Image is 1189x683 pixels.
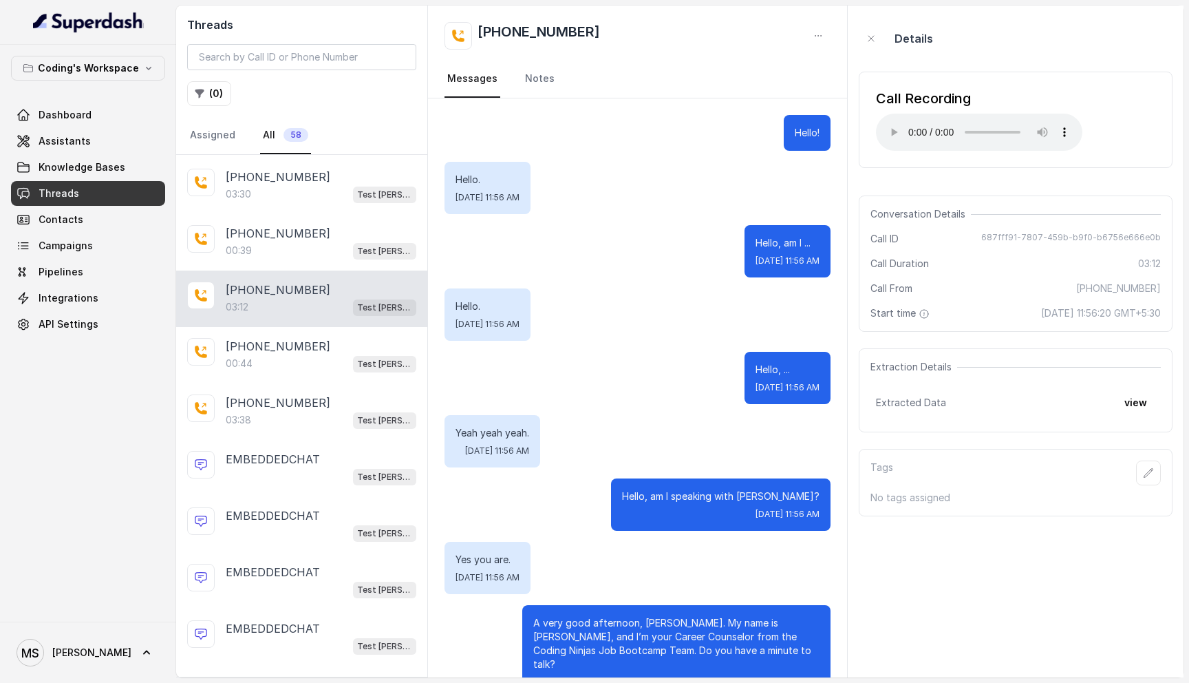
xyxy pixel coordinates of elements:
p: 00:44 [226,357,253,370]
p: [PHONE_NUMBER] [226,338,330,355]
span: Extraction Details [870,360,957,374]
span: [DATE] 11:56 AM [756,255,820,266]
button: Coding's Workspace [11,56,165,81]
p: [PHONE_NUMBER] [226,225,330,242]
audio: Your browser does not support the audio element. [876,114,1082,151]
span: Contacts [39,213,83,227]
span: Call Duration [870,257,929,271]
span: [DATE] 11:56 AM [456,192,519,203]
p: EMBEDDEDCHAT [226,620,320,637]
span: [DATE] 11:56 AM [756,509,820,520]
p: Test [PERSON_NAME] [357,527,412,540]
p: Hello, am I speaking with [PERSON_NAME]? [622,490,820,503]
p: Test [PERSON_NAME] [357,470,412,484]
span: [DATE] 11:56 AM [465,445,529,456]
h2: [PHONE_NUMBER] [478,22,600,50]
p: Hello. [456,300,519,313]
p: Hello, am I ... [756,236,820,250]
input: Search by Call ID or Phone Number [187,44,416,70]
nav: Tabs [444,61,831,98]
p: Test [PERSON_NAME] [357,301,412,315]
p: No tags assigned [870,491,1161,505]
p: EMBEDDEDCHAT [226,564,320,580]
a: Campaigns [11,233,165,258]
p: 00:39 [226,244,252,258]
span: Assistants [39,134,91,148]
p: Test [PERSON_NAME] [357,414,412,428]
span: 58 [283,128,308,142]
p: Hello, ... [756,363,820,377]
span: Integrations [39,291,98,305]
a: [PERSON_NAME] [11,633,165,672]
p: [PHONE_NUMBER] [226,282,330,298]
a: Threads [11,181,165,206]
p: Details [895,30,933,47]
span: [DATE] 11:56 AM [456,319,519,330]
div: Call Recording [876,89,1082,108]
a: Integrations [11,286,165,311]
a: Dashboard [11,103,165,127]
span: [PERSON_NAME] [52,646,131,660]
span: Call From [870,282,912,295]
span: Threads [39,187,79,200]
nav: Tabs [187,117,416,154]
p: [PHONE_NUMBER] [226,395,330,411]
a: Notes [522,61,557,98]
h2: Threads [187,17,416,33]
span: Call ID [870,232,899,246]
span: Start time [870,306,932,320]
p: [PHONE_NUMBER] [226,169,330,185]
img: light.svg [33,11,144,33]
button: (0) [187,81,231,106]
p: Yeah yeah yeah. [456,426,529,440]
a: Contacts [11,207,165,232]
a: Pipelines [11,260,165,284]
p: EMBEDDEDCHAT [226,507,320,524]
text: MS [21,646,39,660]
span: Knowledge Bases [39,160,125,174]
span: Extracted Data [876,396,946,410]
p: Yes you are. [456,553,519,567]
a: Knowledge Bases [11,155,165,180]
p: Tags [870,461,893,485]
span: 687fff91-7807-459b-b9f0-b6756e666e0b [981,232,1161,246]
a: Assigned [187,117,238,154]
span: 03:12 [1138,257,1161,271]
p: Test [PERSON_NAME] [357,583,412,597]
span: Campaigns [39,239,93,253]
button: view [1116,390,1155,415]
p: Test [PERSON_NAME] [357,640,412,653]
span: Dashboard [39,108,92,122]
a: Assistants [11,129,165,154]
p: 03:12 [226,300,248,314]
p: 03:30 [226,187,251,201]
p: Test [PERSON_NAME] [357,357,412,371]
p: Hello! [795,126,820,140]
span: [DATE] 11:56:20 GMT+5:30 [1041,306,1161,320]
a: All58 [260,117,311,154]
span: Pipelines [39,265,83,279]
p: 03:38 [226,413,251,427]
span: [PHONE_NUMBER] [1076,282,1161,295]
a: Messages [444,61,500,98]
p: A very good afternoon, [PERSON_NAME]. My name is [PERSON_NAME], and I’m your Career Counselor fro... [533,616,820,671]
p: Test [PERSON_NAME] [357,188,412,202]
p: Coding's Workspace [38,60,139,76]
span: API Settings [39,317,98,331]
p: Hello. [456,173,519,187]
span: [DATE] 11:56 AM [456,572,519,583]
a: API Settings [11,312,165,337]
span: Conversation Details [870,207,971,221]
p: Test [PERSON_NAME] [357,244,412,258]
span: [DATE] 11:56 AM [756,382,820,393]
p: EMBEDDEDCHAT [226,451,320,467]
